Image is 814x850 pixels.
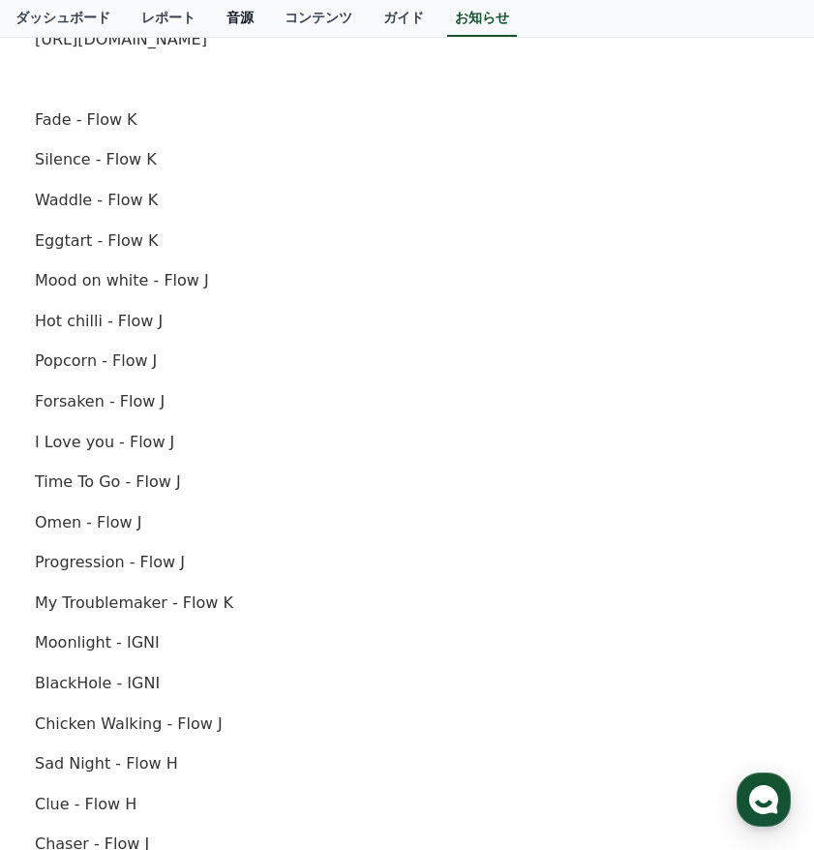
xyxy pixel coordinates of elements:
p: Clue - Flow H [35,792,779,817]
p: Fade - Flow K [35,107,779,133]
p: Waddle - Flow K [35,188,779,213]
span: チャット [166,644,212,659]
p: Omen - Flow J [35,510,779,535]
a: 設定 [250,614,372,662]
p: My Troublemaker - Flow K [35,591,779,616]
span: ホーム [49,643,84,658]
p: Forsaken - Flow J [35,389,779,414]
p: Sad Night - Flow H [35,751,779,776]
p: Hot chilli - Flow J [35,309,779,334]
a: ホーム [6,614,128,662]
a: [URL][DOMAIN_NAME] [35,30,207,48]
p: Mood on white - Flow J [35,268,779,293]
p: Eggtart - Flow K [35,228,779,254]
p: Chicken Walking - Flow J [35,712,779,737]
p: I Love you - Flow J [35,430,779,455]
span: 設定 [299,643,322,658]
p: Time To Go - Flow J [35,470,779,495]
p: BlackHole - IGNI [35,671,779,696]
p: Progression - Flow J [35,550,779,575]
p: Moonlight - IGNI [35,630,779,655]
p: Popcorn - Flow J [35,349,779,374]
a: チャット [128,614,250,662]
p: Silence - Flow K [35,147,779,172]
